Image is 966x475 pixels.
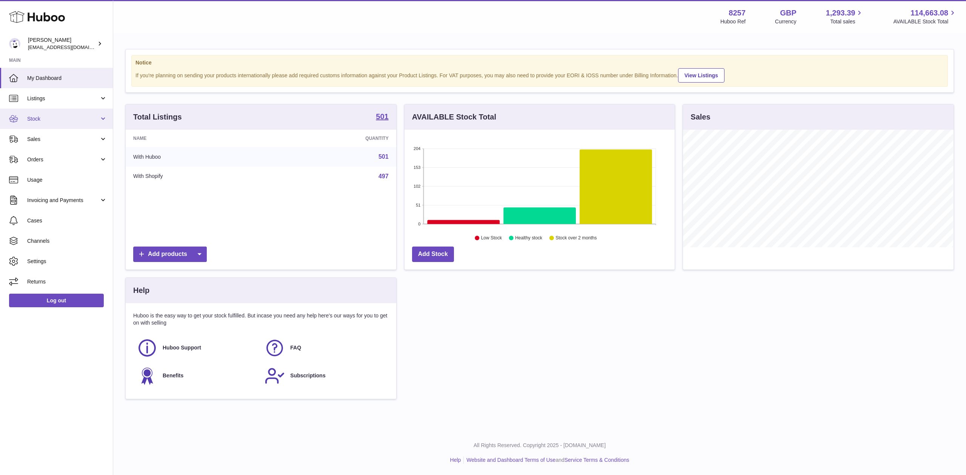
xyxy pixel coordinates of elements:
[780,8,796,18] strong: GBP
[412,112,496,122] h3: AVAILABLE Stock Total
[450,457,461,463] a: Help
[830,18,864,25] span: Total sales
[126,147,271,167] td: With Huboo
[271,130,396,147] th: Quantity
[27,197,99,204] span: Invoicing and Payments
[163,344,201,351] span: Huboo Support
[466,457,555,463] a: Website and Dashboard Terms of Use
[265,366,385,386] a: Subscriptions
[27,217,107,224] span: Cases
[133,285,149,296] h3: Help
[565,457,629,463] a: Service Terms & Conditions
[290,344,301,351] span: FAQ
[27,156,99,163] span: Orders
[265,338,385,358] a: FAQ
[137,338,257,358] a: Huboo Support
[28,37,96,51] div: [PERSON_NAME]
[27,115,99,123] span: Stock
[412,247,454,262] a: Add Stock
[416,203,420,207] text: 51
[133,247,207,262] a: Add products
[826,8,864,25] a: 1,293.39 Total sales
[27,136,99,143] span: Sales
[414,165,420,170] text: 153
[414,184,420,188] text: 102
[691,112,710,122] h3: Sales
[826,8,855,18] span: 1,293.39
[137,366,257,386] a: Benefits
[376,113,388,120] strong: 501
[135,59,944,66] strong: Notice
[893,8,957,25] a: 114,663.08 AVAILABLE Stock Total
[27,95,99,102] span: Listings
[163,372,183,379] span: Benefits
[378,173,389,179] a: 497
[376,113,388,122] a: 501
[720,18,746,25] div: Huboo Ref
[893,18,957,25] span: AVAILABLE Stock Total
[133,112,182,122] h3: Total Listings
[9,294,104,307] a: Log out
[126,167,271,186] td: With Shopify
[119,442,960,449] p: All Rights Reserved. Copyright 2025 - [DOMAIN_NAME]
[27,176,107,184] span: Usage
[678,68,724,83] a: View Listings
[27,278,107,285] span: Returns
[133,312,389,326] p: Huboo is the easy way to get your stock fulfilled. But incase you need any help here's our ways f...
[418,222,420,226] text: 0
[27,258,107,265] span: Settings
[27,75,107,82] span: My Dashboard
[378,153,389,160] a: 501
[515,236,543,241] text: Healthy stock
[464,457,629,464] li: and
[729,8,746,18] strong: 8257
[9,38,20,49] img: don@skinsgolf.com
[27,237,107,245] span: Channels
[135,67,944,83] div: If you're planning on sending your products internationally please add required customs informati...
[290,372,325,379] span: Subscriptions
[775,18,797,25] div: Currency
[481,236,502,241] text: Low Stock
[126,130,271,147] th: Name
[28,44,111,50] span: [EMAIL_ADDRESS][DOMAIN_NAME]
[911,8,948,18] span: 114,663.08
[555,236,597,241] text: Stock over 2 months
[414,146,420,151] text: 204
